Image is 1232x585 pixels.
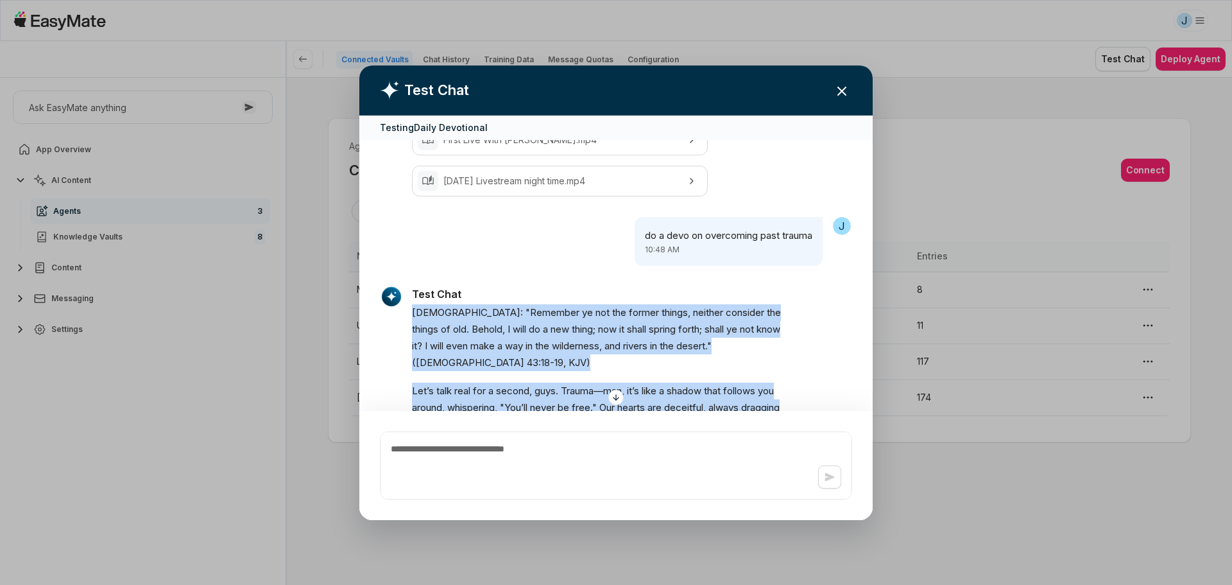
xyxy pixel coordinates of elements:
[447,399,497,416] span: whispering,
[582,304,593,320] span: ye
[496,383,532,399] span: second,
[662,304,690,320] span: things,
[623,337,647,354] span: rivers
[380,120,488,134] p: Testing Daily Devotional
[508,320,510,337] span: I
[660,337,674,354] span: the
[599,399,615,416] span: Our
[500,399,527,416] span: "You’ll
[497,337,502,354] span: a
[693,304,723,320] span: neither
[412,399,445,416] span: around,
[619,320,624,337] span: it
[412,304,523,320] span: [DEMOGRAPHIC_DATA]:
[705,320,724,337] span: shall
[740,320,754,337] span: not
[470,337,495,354] span: make
[412,337,422,354] span: it?
[726,320,737,337] span: ye
[446,337,468,354] span: even
[430,337,443,354] span: will
[741,399,780,416] span: dragging
[552,337,602,354] span: wilderness,
[425,337,427,354] span: I
[604,337,620,354] span: and
[453,320,469,337] span: old.
[617,399,645,416] span: hearts
[833,216,851,234] span: J
[649,320,676,337] span: spring
[543,320,548,337] span: a
[513,320,526,337] span: will
[505,337,523,354] span: way
[473,383,486,399] span: for
[535,337,549,354] span: the
[443,173,676,188] p: [DATE] Livestream night time.mp4
[758,383,774,399] span: you
[664,399,706,416] span: deceitful,
[659,383,664,399] span: a
[558,399,569,416] span: be
[412,383,434,399] span: Let’s
[412,286,782,301] p: Test Chat
[488,383,493,399] span: a
[667,383,701,399] span: shadow
[645,229,812,241] span: do a devo on overcoming past trauma
[598,320,617,337] span: now
[412,354,524,371] span: ([DEMOGRAPHIC_DATA]
[412,320,438,337] span: things
[708,399,739,416] span: always
[527,354,566,371] span: 43:18-19,
[526,304,579,320] span: "Remember
[526,337,533,354] span: in
[441,320,450,337] span: of
[436,383,452,399] span: talk
[642,383,656,399] span: like
[443,132,676,146] p: First Live With [PERSON_NAME].mp4
[404,80,469,101] p: Test Chat
[561,383,624,399] span: Trauma—man,
[676,337,712,354] span: desert."
[454,383,470,399] span: real
[530,399,555,416] span: never
[627,383,639,399] span: it’s
[726,304,764,320] span: consider
[572,399,597,416] span: free."
[704,383,721,399] span: that
[535,383,558,399] span: guys.
[645,243,812,255] p: 10:48 AM
[572,320,595,337] span: thing;
[612,304,626,320] span: the
[472,320,505,337] span: Behold,
[678,320,702,337] span: forth;
[569,354,590,371] span: KJV)
[551,320,569,337] span: new
[595,304,610,320] span: not
[757,320,780,337] span: know
[767,304,781,320] span: the
[627,320,646,337] span: shall
[650,337,657,354] span: in
[723,383,755,399] span: follows
[629,304,659,320] span: former
[647,399,662,416] span: are
[529,320,540,337] span: do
